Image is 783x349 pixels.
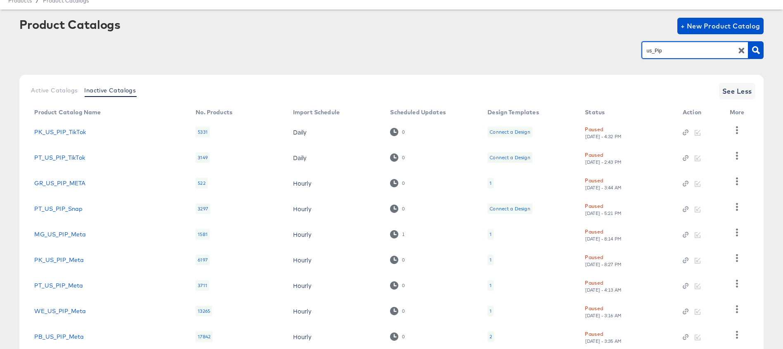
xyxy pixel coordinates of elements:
td: Daily [286,145,384,170]
button: Paused[DATE] - 8:27 PM [585,253,622,267]
div: [DATE] - 8:27 PM [585,262,622,267]
div: Scheduled Updates [390,109,446,116]
div: [DATE] - 5:21 PM [585,210,622,216]
div: 1 [487,229,494,240]
div: 1 [487,306,494,316]
div: Import Schedule [293,109,340,116]
div: Paused [585,330,603,338]
div: Connect a Design [487,127,532,137]
div: [DATE] - 4:32 PM [585,134,622,139]
div: No. Products [196,109,232,116]
button: See Less [719,83,755,99]
div: [DATE] - 3:44 AM [585,185,622,191]
td: Hourly [286,298,384,324]
div: 1 [402,231,405,237]
div: 1 [490,282,492,289]
div: 0 [390,307,405,315]
div: 1 [490,308,492,314]
span: See Less [722,85,752,97]
td: Hourly [286,170,384,196]
a: PT_US_PIP_Snap [34,205,83,212]
div: Connect a Design [490,154,530,161]
div: 0 [402,283,405,288]
span: Inactive Catalogs [84,87,136,94]
div: [DATE] - 8:14 PM [585,236,622,242]
a: GR_US_PIP_META [34,180,85,186]
div: Connect a Design [490,129,530,135]
div: Paused [585,176,603,185]
button: Paused[DATE] - 5:21 PM [585,202,622,216]
span: Active Catalogs [31,87,78,94]
a: PT_US_PIP_Meta [34,282,83,289]
div: 0 [402,129,405,135]
div: Paused [585,151,603,159]
a: WE_US_PIP_Meta [34,308,86,314]
div: 1 [487,280,494,291]
div: 1 [390,230,405,238]
div: 1 [490,257,492,263]
button: Paused[DATE] - 2:43 PM [585,151,622,165]
input: Search Product Catalogs [645,46,733,55]
a: PT_US_PIP_TikTok [34,154,85,161]
div: Product Catalogs [19,18,120,31]
div: Paused [585,278,603,287]
div: Product Catalog Name [34,109,101,116]
div: 0 [402,206,405,212]
td: Hourly [286,273,384,298]
div: 17842 [196,331,213,342]
th: More [723,106,755,119]
div: 2 [487,331,494,342]
a: MG_US_PIP_Meta [34,231,86,238]
button: Paused[DATE] - 4:32 PM [585,125,622,139]
div: 3149 [196,152,210,163]
button: Paused[DATE] - 3:44 AM [585,176,622,191]
div: [DATE] - 3:35 AM [585,338,622,344]
div: 0 [390,281,405,289]
button: Paused[DATE] - 8:14 PM [585,227,622,242]
a: PK_US_PIP_TikTok [34,129,85,135]
div: 5331 [196,127,210,137]
div: 0 [390,179,405,187]
td: Hourly [286,222,384,247]
td: Hourly [286,196,384,222]
div: Paused [585,304,603,313]
td: Daily [286,119,384,145]
div: 0 [402,334,405,340]
div: 1 [487,255,494,265]
div: 1581 [196,229,210,240]
div: 2 [490,333,492,340]
div: Paused [585,202,603,210]
div: 0 [402,308,405,314]
button: Paused[DATE] - 3:35 AM [585,330,622,344]
div: 1 [490,180,492,186]
div: 0 [402,257,405,263]
span: + New Product Catalog [681,20,760,32]
div: [DATE] - 3:16 AM [585,313,622,318]
div: 3711 [196,280,209,291]
div: 0 [390,256,405,264]
td: Hourly [286,247,384,273]
div: Paused [585,227,603,236]
div: 1 [490,231,492,238]
th: Action [676,106,723,119]
div: Design Templates [487,109,539,116]
div: [DATE] - 2:43 PM [585,159,622,165]
div: 0 [390,153,405,161]
button: Paused[DATE] - 4:13 AM [585,278,622,293]
div: Paused [585,253,603,262]
div: 0 [402,180,405,186]
a: PB_US_PIP_Meta [34,333,84,340]
div: 6197 [196,255,210,265]
div: Connect a Design [487,152,532,163]
div: 0 [390,332,405,340]
div: 1 [487,178,494,189]
div: Connect a Design [487,203,532,214]
div: 0 [390,205,405,212]
div: 0 [402,155,405,160]
div: [DATE] - 4:13 AM [585,287,622,293]
div: 522 [196,178,207,189]
div: 13265 [196,306,212,316]
th: Status [578,106,676,119]
div: 0 [390,128,405,136]
div: 3297 [196,203,210,214]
